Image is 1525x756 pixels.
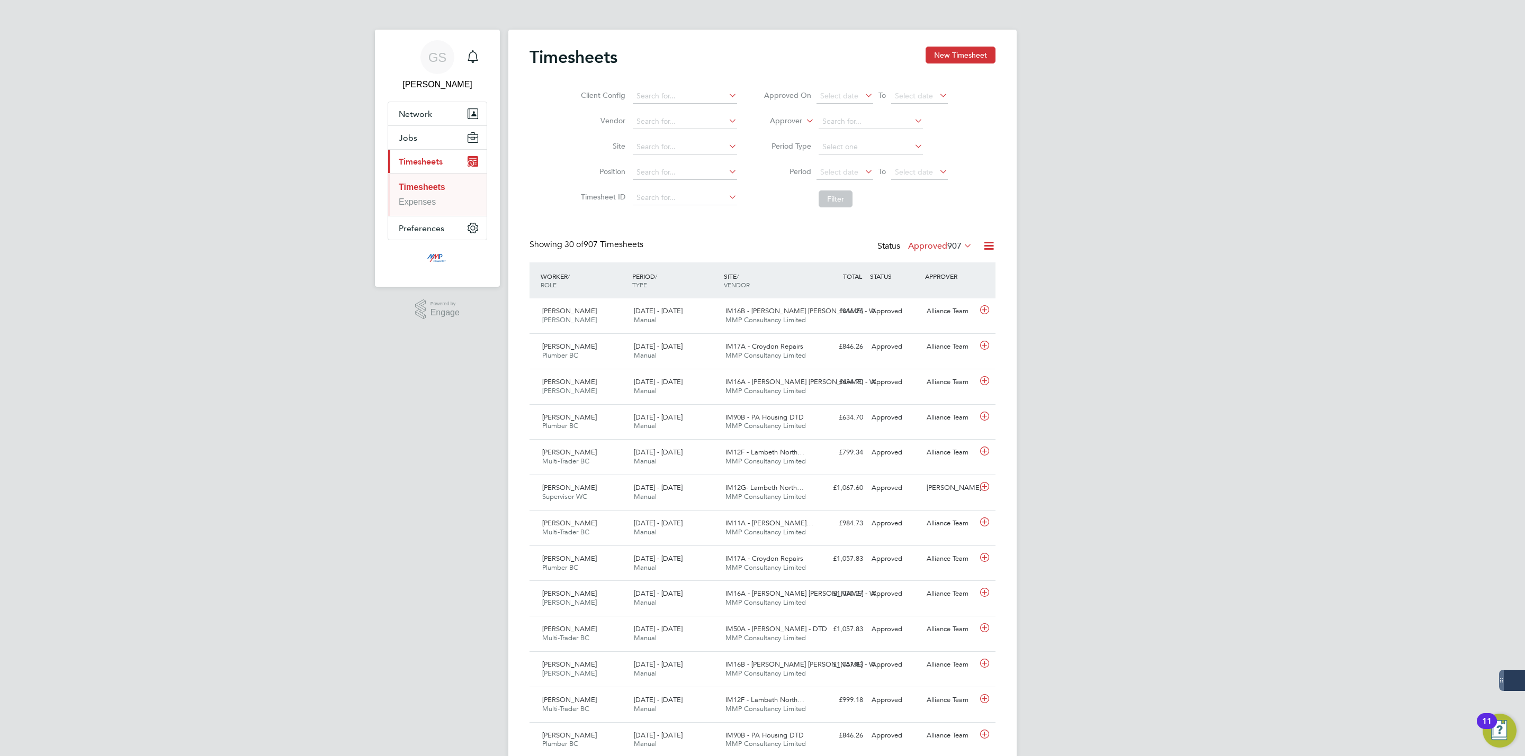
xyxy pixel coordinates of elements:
[634,492,657,501] span: Manual
[542,624,597,633] span: [PERSON_NAME]
[922,444,977,461] div: Alliance Team
[764,167,811,176] label: Period
[725,483,804,492] span: IM12G- Lambeth North…
[375,30,500,287] nav: Main navigation
[634,386,657,395] span: Manual
[867,409,922,426] div: Approved
[725,457,806,466] span: MMP Consultancy Limited
[428,50,447,64] span: GS
[542,413,597,422] span: [PERSON_NAME]
[399,197,436,206] a: Expenses
[812,444,867,461] div: £799.34
[564,239,584,250] span: 30 of
[538,267,630,294] div: WORKER
[812,479,867,497] div: £1,067.60
[764,90,811,100] label: Approved On
[542,457,589,466] span: Multi-Trader BC
[655,272,657,280] span: /
[634,739,657,748] span: Manual
[721,267,813,294] div: SITE
[542,563,578,572] span: Plumber BC
[542,739,578,748] span: Plumber BC
[819,190,853,207] button: Filter
[922,621,977,638] div: Alliance Team
[922,338,977,356] div: Alliance Team
[388,173,487,216] div: Timesheets
[634,315,657,324] span: Manual
[399,157,443,167] span: Timesheets
[633,140,737,154] input: Search for...
[633,89,737,104] input: Search for...
[725,624,827,633] span: IM50A - [PERSON_NAME] - DTD
[542,589,597,598] span: [PERSON_NAME]
[922,691,977,709] div: Alliance Team
[542,731,597,740] span: [PERSON_NAME]
[630,267,721,294] div: PERIOD
[922,479,977,497] div: [PERSON_NAME]
[725,563,806,572] span: MMP Consultancy Limited
[568,272,570,280] span: /
[867,691,922,709] div: Approved
[812,550,867,568] div: £1,057.83
[388,40,487,91] a: GS[PERSON_NAME]
[812,691,867,709] div: £999.18
[578,192,625,202] label: Timesheet ID
[819,140,923,154] input: Select one
[388,126,487,149] button: Jobs
[633,165,737,180] input: Search for...
[812,338,867,356] div: £846.26
[634,377,683,386] span: [DATE] - [DATE]
[388,150,487,173] button: Timesheets
[634,633,657,642] span: Manual
[922,727,977,744] div: Alliance Team
[755,116,802,126] label: Approver
[634,448,683,457] span: [DATE] - [DATE]
[634,695,683,704] span: [DATE] - [DATE]
[867,621,922,638] div: Approved
[867,444,922,461] div: Approved
[388,251,487,268] a: Go to home page
[725,386,806,395] span: MMP Consultancy Limited
[820,167,858,177] span: Select date
[399,133,417,143] span: Jobs
[634,527,657,536] span: Manual
[867,338,922,356] div: Approved
[634,731,683,740] span: [DATE] - [DATE]
[867,267,922,286] div: STATUS
[895,167,933,177] span: Select date
[578,141,625,151] label: Site
[423,251,453,268] img: mmpconsultancy-logo-retina.png
[634,306,683,315] span: [DATE] - [DATE]
[634,589,683,598] span: [DATE] - [DATE]
[564,239,643,250] span: 907 Timesheets
[725,589,883,598] span: IM16A - [PERSON_NAME] [PERSON_NAME] - W…
[634,598,657,607] span: Manual
[578,90,625,100] label: Client Config
[737,272,739,280] span: /
[634,483,683,492] span: [DATE] - [DATE]
[725,598,806,607] span: MMP Consultancy Limited
[632,280,647,289] span: TYPE
[430,308,460,317] span: Engage
[926,47,995,63] button: New Timesheet
[725,695,804,704] span: IM12F - Lambeth North…
[542,421,578,430] span: Plumber BC
[388,216,487,240] button: Preferences
[634,351,657,360] span: Manual
[1482,721,1492,735] div: 11
[875,165,889,178] span: To
[542,386,597,395] span: [PERSON_NAME]
[725,351,806,360] span: MMP Consultancy Limited
[843,272,862,280] span: TOTAL
[542,598,597,607] span: [PERSON_NAME]
[725,527,806,536] span: MMP Consultancy Limited
[388,102,487,125] button: Network
[634,554,683,563] span: [DATE] - [DATE]
[542,695,597,704] span: [PERSON_NAME]
[812,515,867,532] div: £984.73
[542,633,589,642] span: Multi-Trader BC
[725,315,806,324] span: MMP Consultancy Limited
[542,351,578,360] span: Plumber BC
[1483,714,1517,748] button: Open Resource Center, 11 new notifications
[867,303,922,320] div: Approved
